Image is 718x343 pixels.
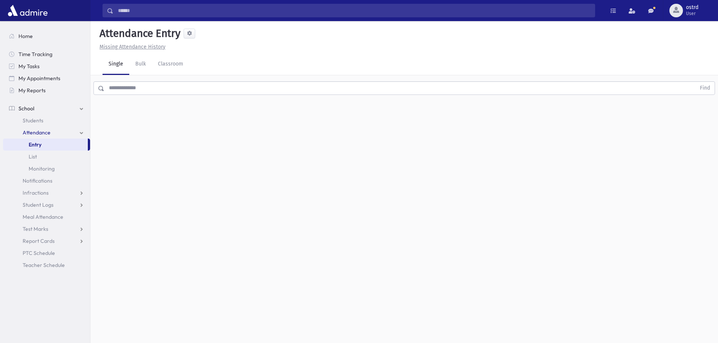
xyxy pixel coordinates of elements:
[3,30,90,42] a: Home
[100,44,165,50] u: Missing Attendance History
[3,211,90,223] a: Meal Attendance
[695,82,715,95] button: Find
[3,247,90,259] a: PTC Schedule
[29,141,41,148] span: Entry
[3,235,90,247] a: Report Cards
[3,163,90,175] a: Monitoring
[29,165,55,172] span: Monitoring
[23,201,54,208] span: Student Logs
[6,3,49,18] img: AdmirePro
[18,105,34,112] span: School
[3,60,90,72] a: My Tasks
[3,127,90,139] a: Attendance
[686,5,698,11] span: ostrd
[3,199,90,211] a: Student Logs
[152,54,189,75] a: Classroom
[3,102,90,114] a: School
[23,238,55,244] span: Report Cards
[3,72,90,84] a: My Appointments
[23,129,51,136] span: Attendance
[113,4,595,17] input: Search
[23,189,49,196] span: Infractions
[3,48,90,60] a: Time Tracking
[18,63,40,70] span: My Tasks
[3,151,90,163] a: List
[129,54,152,75] a: Bulk
[3,84,90,96] a: My Reports
[18,87,46,94] span: My Reports
[3,223,90,235] a: Test Marks
[18,33,33,40] span: Home
[18,51,52,58] span: Time Tracking
[23,262,65,268] span: Teacher Schedule
[96,44,165,50] a: Missing Attendance History
[23,226,48,232] span: Test Marks
[18,75,60,82] span: My Appointments
[3,139,88,151] a: Entry
[3,114,90,127] a: Students
[29,153,37,160] span: List
[23,117,43,124] span: Students
[103,54,129,75] a: Single
[686,11,698,17] span: User
[3,259,90,271] a: Teacher Schedule
[3,187,90,199] a: Infractions
[23,250,55,256] span: PTC Schedule
[23,177,52,184] span: Notifications
[3,175,90,187] a: Notifications
[23,213,63,220] span: Meal Attendance
[96,27,181,40] h5: Attendance Entry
